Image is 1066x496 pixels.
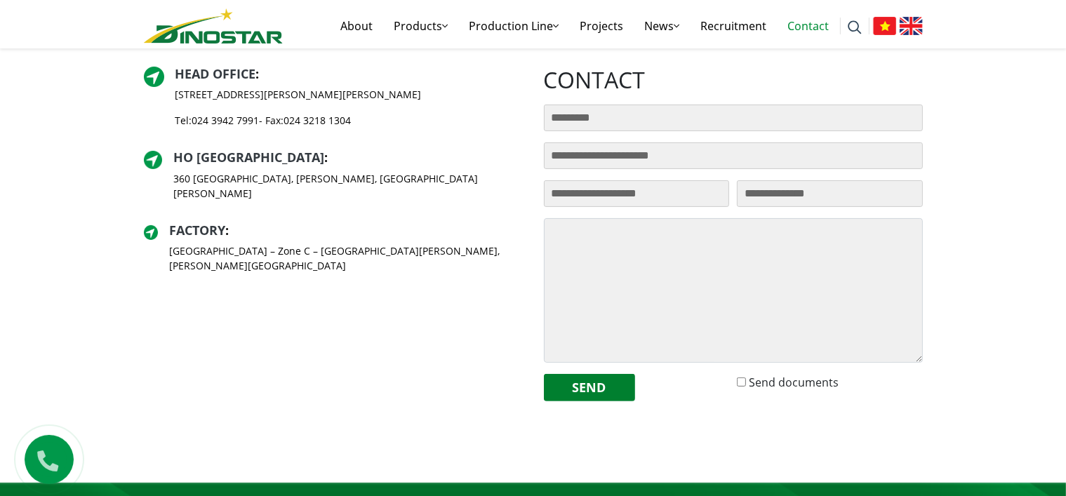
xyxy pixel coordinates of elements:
img: directer [144,67,164,87]
h2: contact [544,67,923,93]
p: Tel: - Fax: [175,113,422,128]
p: [STREET_ADDRESS][PERSON_NAME][PERSON_NAME] [175,87,422,102]
h2: : [173,150,523,166]
a: 024 3942 7991 [192,114,260,127]
img: logo [144,8,283,43]
a: 024 3218 1304 [284,114,352,127]
a: HO [GEOGRAPHIC_DATA] [173,149,324,166]
img: English [900,17,923,35]
button: Send [544,374,635,401]
a: Head Office [175,65,256,82]
a: Production Line [459,4,570,48]
p: [GEOGRAPHIC_DATA] – Zone C – [GEOGRAPHIC_DATA][PERSON_NAME], [PERSON_NAME][GEOGRAPHIC_DATA] [169,243,523,273]
img: search [848,20,862,34]
label: Send documents [749,374,839,391]
a: News [634,4,691,48]
a: Recruitment [691,4,778,48]
a: Projects [570,4,634,48]
a: Factory [169,222,225,239]
h2: : [175,67,422,82]
img: Tiếng Việt [873,17,896,35]
img: directer [144,225,158,239]
a: Products [384,4,459,48]
p: 360 [GEOGRAPHIC_DATA], [PERSON_NAME], [GEOGRAPHIC_DATA][PERSON_NAME] [173,171,523,201]
a: Contact [778,4,840,48]
a: About [331,4,384,48]
img: directer [144,151,162,169]
h2: : [169,223,523,239]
